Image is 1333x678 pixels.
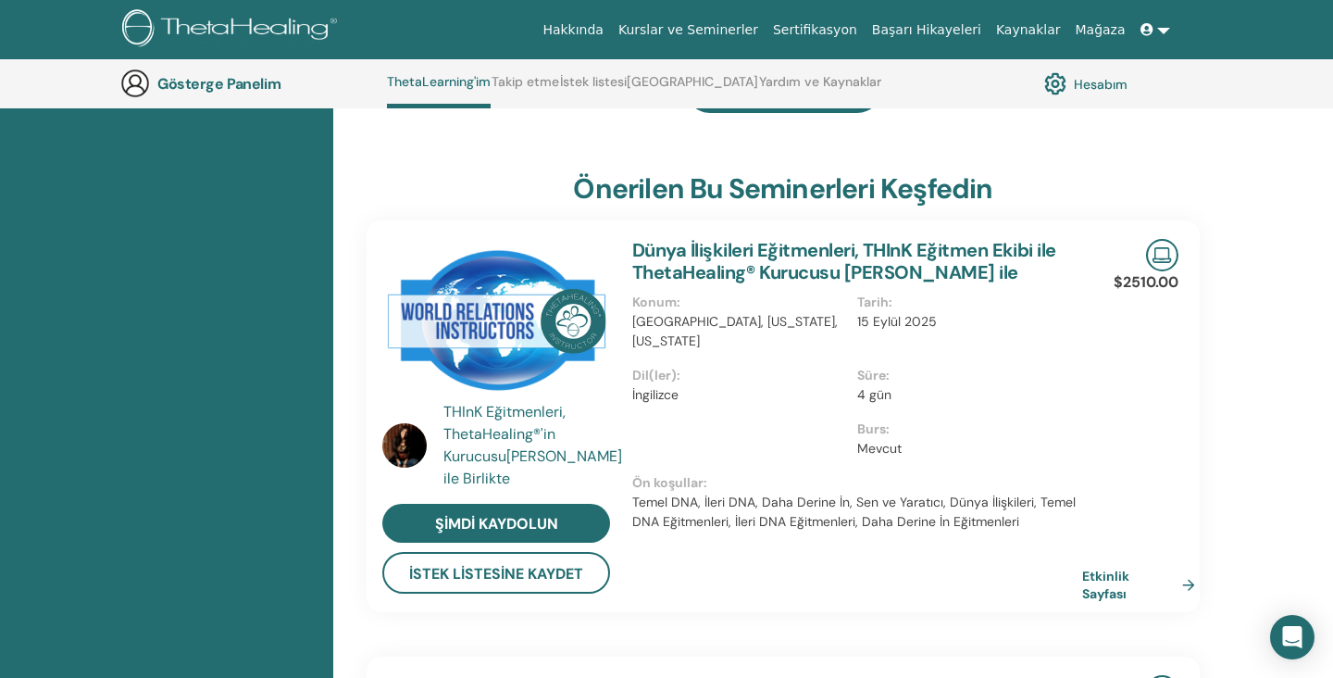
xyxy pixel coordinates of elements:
[677,367,680,383] font: :
[382,504,610,543] a: şimdi kaydolun
[120,69,150,98] img: generic-user-icon.jpg
[1114,272,1178,292] font: $2510.00
[573,170,992,207] font: önerilen bu seminerleri keşfedin
[759,74,881,104] a: Yardım ve Kaynaklar
[1082,568,1129,602] font: Etkinlik Sayfası
[492,74,559,104] a: Takip etme
[632,386,679,403] font: İngilizce
[857,421,886,437] font: Burs
[382,423,427,468] img: default.jpg
[157,74,280,94] font: Gösterge Panelim
[886,421,890,437] font: :
[704,474,707,491] font: :
[627,74,758,104] a: [GEOGRAPHIC_DATA]
[387,73,491,90] font: ThetaLearning'im
[865,13,989,47] a: Başarı Hikayeleri
[443,446,622,488] font: [PERSON_NAME] ile Birlikte
[1044,68,1066,99] img: cog.svg
[886,367,890,383] font: :
[443,402,566,466] font: THInK Eğitmenleri, ThetaHealing®'in Kurucusu
[996,22,1061,37] font: Kaynaklar
[857,294,889,310] font: Tarih
[382,552,610,593] button: istek listesine kaydet
[632,474,704,491] font: Ön koşullar
[759,73,881,90] font: Yardım ve Kaynaklar
[632,313,838,349] font: [GEOGRAPHIC_DATA], [US_STATE], [US_STATE]
[618,22,758,37] font: Kurslar ve Seminerler
[1082,567,1202,603] a: Etkinlik Sayfası
[857,440,902,457] font: Mevcut
[443,401,615,490] a: THInK Eğitmenleri, ThetaHealing®'in Kurucusu[PERSON_NAME] ile Birlikte
[1075,22,1125,37] font: Mağaza
[857,386,891,403] font: 4 gün
[677,294,680,310] font: :
[435,514,558,534] font: şimdi kaydolun
[1044,68,1127,99] a: Hesabım
[872,22,981,37] font: Başarı Hikayeleri
[1067,13,1132,47] a: Mağaza
[560,73,627,90] font: İstek listesi
[627,73,758,90] font: [GEOGRAPHIC_DATA]
[560,74,627,104] a: İstek listesi
[409,565,583,584] font: istek listesine kaydet
[382,239,610,408] img: Dünya İlişkileri Eğitmenleri
[766,13,865,47] a: Sertifikasyon
[542,22,604,37] font: Hakkında
[1074,76,1127,93] font: Hesabım
[989,13,1068,47] a: Kaynaklar
[773,22,857,37] font: Sertifikasyon
[535,13,611,47] a: Hakkında
[857,367,886,383] font: Süre
[492,73,559,90] font: Takip etme
[889,294,892,310] font: :
[122,9,343,51] img: logo.png
[632,367,677,383] font: Dil(ler)
[632,238,1056,284] a: Dünya İlişkileri Eğitmenleri, THInK Eğitmen Ekibi ile ThetaHealing® Kurucusu [PERSON_NAME] ile
[1146,239,1178,271] img: Canlı Çevrimiçi Seminer
[1270,615,1314,659] div: Intercom Messenger'ı açın
[632,494,1076,530] font: Temel DNA, İleri DNA, Daha Derine İn, Sen ve Yaratıcı, Dünya İlişkileri, Temel DNA Eğitmenleri, İ...
[611,13,766,47] a: Kurslar ve Seminerler
[857,313,937,330] font: 15 Eylül 2025
[632,294,677,310] font: Konum
[387,74,491,108] a: ThetaLearning'im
